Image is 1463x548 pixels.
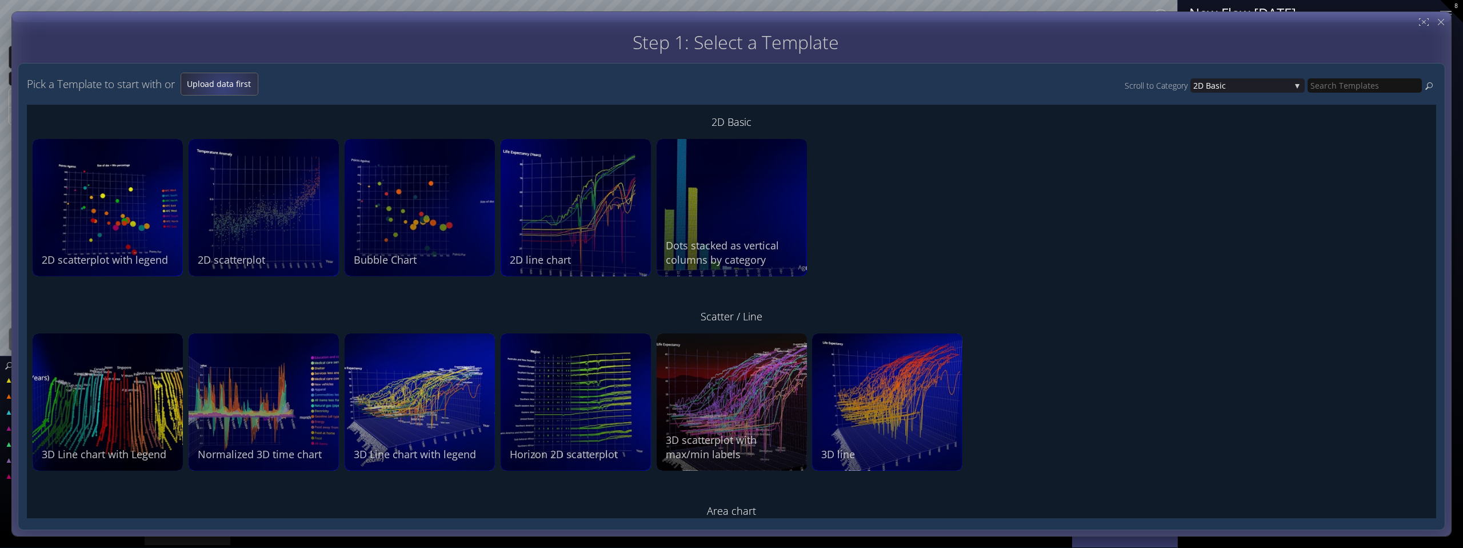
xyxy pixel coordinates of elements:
[181,78,258,90] span: Upload data first
[345,333,495,471] img: 243458.jpg
[198,253,333,267] div: 2D scatterplot
[657,139,807,276] img: 308249.jpg
[633,30,839,54] span: Step 1: Select a Template
[1308,78,1422,93] input: Search Templates
[42,253,177,267] div: 2D scatterplot with legend
[1125,78,1190,93] div: Scroll to Category
[354,447,489,462] div: 3D Line chart with legend
[666,239,801,267] div: Dots stacked as vertical columns by category
[657,333,807,471] img: 308258.jpg
[198,447,333,462] div: Normalized 3D time chart
[33,305,1430,328] div: Scatter / Line
[821,447,956,462] div: 3D line
[1189,6,1426,20] div: New Flow [DATE]
[33,110,1430,133] div: 2D Basic
[666,433,801,462] div: 3D scatterplot with max/min labels
[33,139,183,276] img: 243464.jpg
[501,333,651,471] img: 227817.jpg
[354,253,489,267] div: Bubble Chart
[510,447,645,462] div: Horizon 2D scatterplot
[345,139,495,276] img: 308124.jpg
[33,499,1430,522] div: Area chart
[510,253,645,267] div: 2D line chart
[42,447,177,462] div: 3D Line chart with Legend
[1193,78,1220,93] span: 2D Bas
[501,139,651,276] img: 232348.jpg
[189,333,339,471] img: 243691.jpg
[1220,78,1290,93] span: ic
[33,333,183,471] img: 304363.jpg
[27,78,175,90] h4: Pick a Template to start with or
[812,333,962,471] img: 226611.jpg
[189,139,339,276] img: 232347.jpg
